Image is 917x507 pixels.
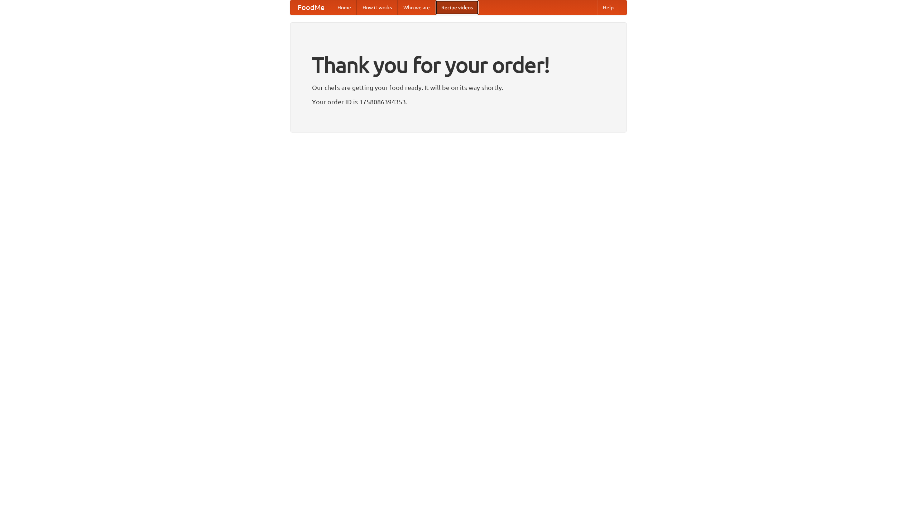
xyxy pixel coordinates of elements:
p: Your order ID is 1758086394353. [312,96,605,107]
p: Our chefs are getting your food ready. It will be on its way shortly. [312,82,605,93]
a: Who we are [398,0,436,15]
a: Recipe videos [436,0,479,15]
a: FoodMe [291,0,332,15]
h1: Thank you for your order! [312,48,605,82]
a: Help [597,0,619,15]
a: Home [332,0,357,15]
a: How it works [357,0,398,15]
